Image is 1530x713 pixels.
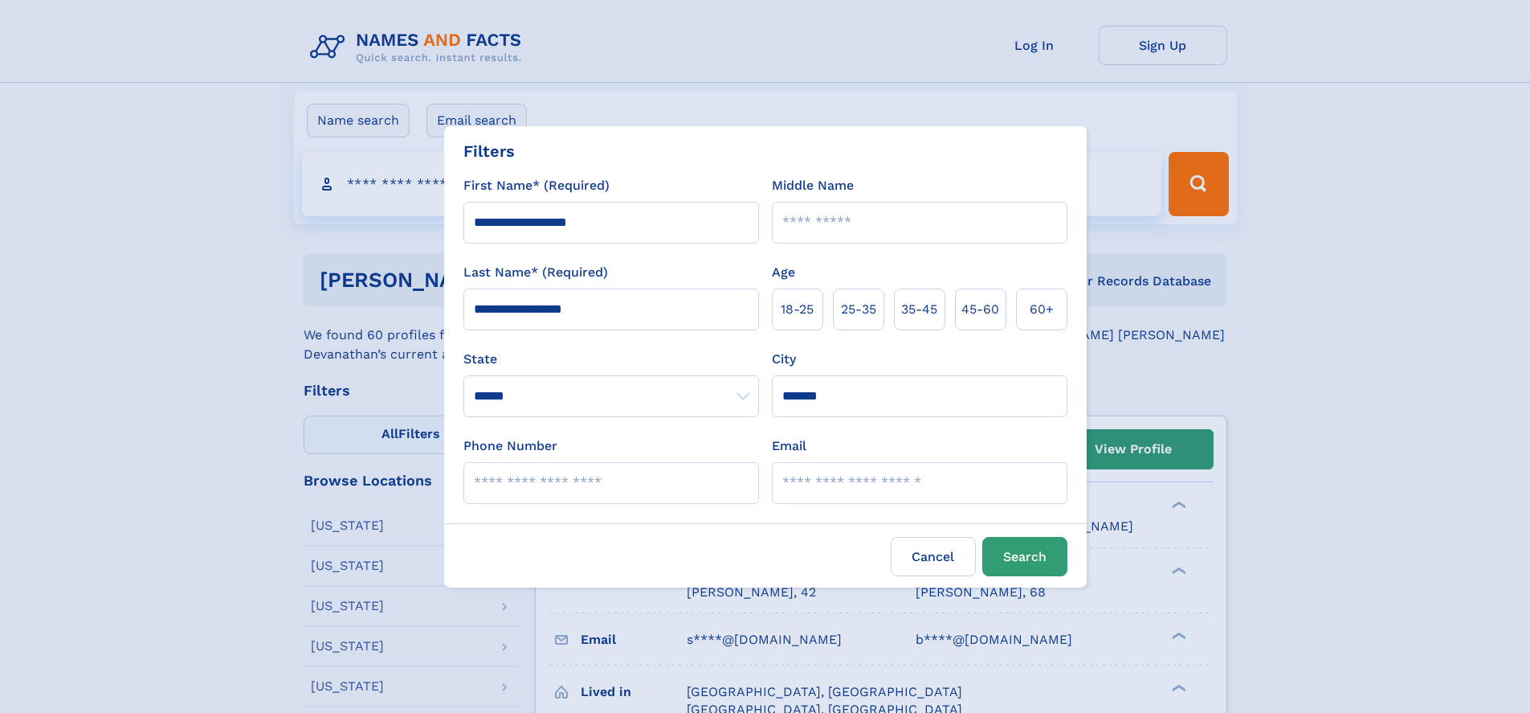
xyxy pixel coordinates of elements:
[901,300,937,319] span: 35‑45
[463,139,515,163] div: Filters
[463,350,759,369] label: State
[781,300,814,319] span: 18‑25
[1030,300,1054,319] span: 60+
[772,176,854,195] label: Middle Name
[463,436,557,456] label: Phone Number
[463,176,610,195] label: First Name* (Required)
[772,263,795,282] label: Age
[982,537,1067,576] button: Search
[961,300,999,319] span: 45‑60
[841,300,876,319] span: 25‑35
[772,436,806,456] label: Email
[463,263,608,282] label: Last Name* (Required)
[772,350,796,369] label: City
[891,537,976,576] label: Cancel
